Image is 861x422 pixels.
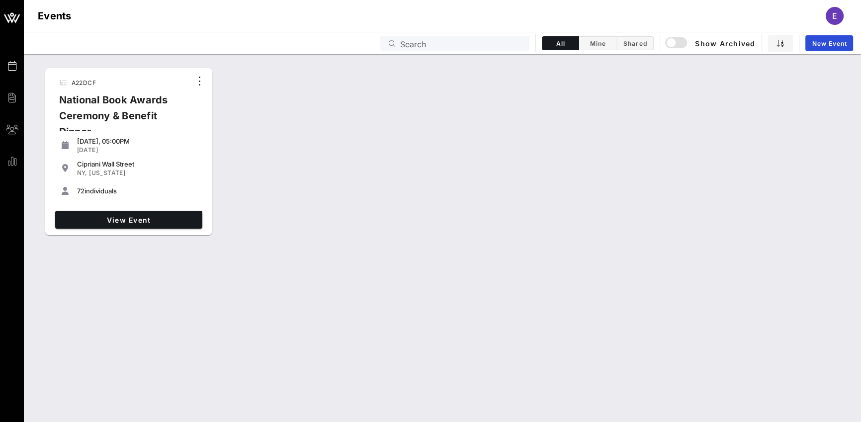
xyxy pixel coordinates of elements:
div: National Book Awards Ceremony & Benefit Dinner [51,92,191,148]
button: Show Archived [666,34,756,52]
span: A22DCF [72,79,96,86]
span: 72 [77,187,85,195]
span: View Event [59,216,198,224]
div: [DATE] [77,146,198,154]
span: Shared [622,40,647,47]
button: All [542,36,579,50]
div: E [826,7,844,25]
span: NY, [77,169,87,176]
div: Cipriani Wall Street [77,160,198,168]
div: [DATE], 05:00PM [77,137,198,145]
div: individuals [77,187,198,195]
span: Show Archived [667,37,755,49]
span: [US_STATE] [89,169,125,176]
span: Mine [585,40,610,47]
span: All [548,40,573,47]
span: E [832,11,837,21]
span: New Event [811,40,847,47]
button: Shared [616,36,654,50]
a: New Event [805,35,853,51]
a: View Event [55,211,202,229]
button: Mine [579,36,616,50]
h1: Events [38,8,72,24]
